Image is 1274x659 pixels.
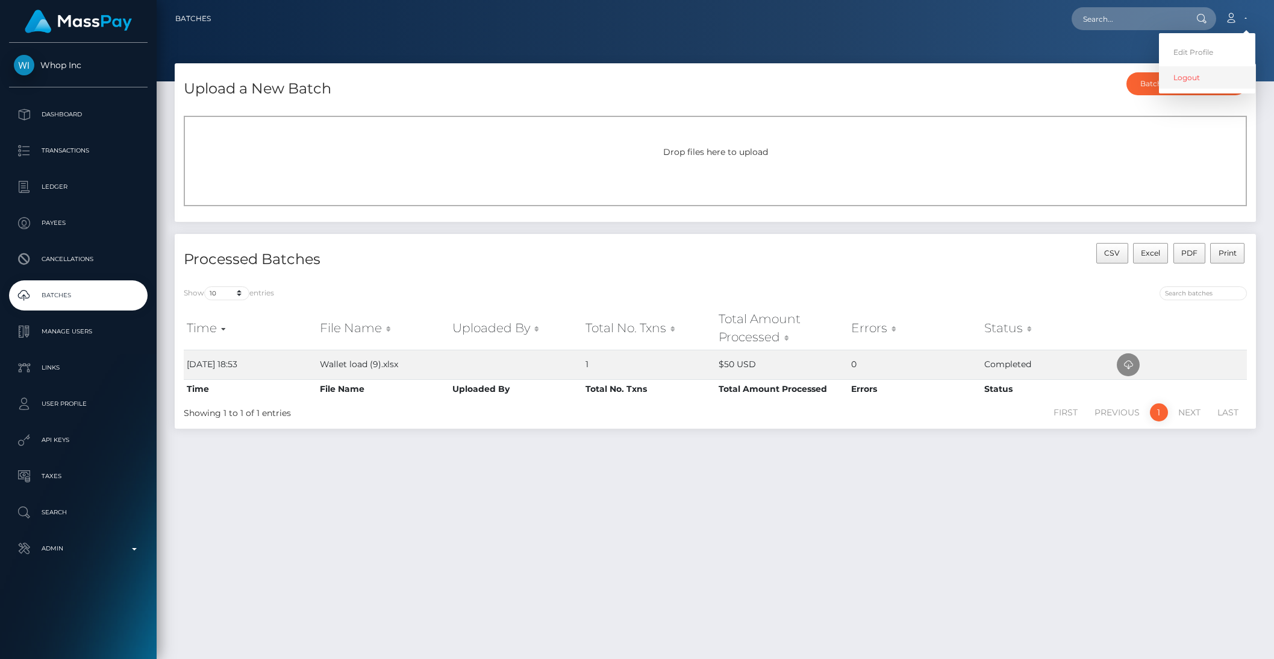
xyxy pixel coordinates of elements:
div: Batch Template Download [1140,79,1219,89]
a: Links [9,353,148,383]
th: Status [981,379,1114,399]
img: Whop Inc [14,55,34,75]
a: Cancellations [9,244,148,274]
th: Total No. Txns [582,379,716,399]
a: Payees [9,208,148,238]
td: 1 [582,350,716,379]
td: Completed [981,350,1114,379]
th: Time: activate to sort column ascending [184,307,317,350]
a: Taxes [9,461,148,491]
th: Total No. Txns: activate to sort column ascending [582,307,716,350]
th: Total Amount Processed: activate to sort column ascending [716,307,849,350]
th: Errors: activate to sort column ascending [848,307,981,350]
button: Batch Template Download [1126,72,1247,95]
a: Logout [1159,66,1255,89]
input: Search batches [1160,286,1247,300]
th: Time [184,379,317,399]
button: CSV [1096,243,1128,263]
a: Search [9,497,148,528]
p: Dashboard [14,106,143,124]
td: $50 USD [716,350,849,379]
button: Excel [1133,243,1169,263]
p: Manage Users [14,323,143,341]
th: Uploaded By: activate to sort column ascending [449,307,582,350]
span: PDF [1181,248,1197,257]
p: Taxes [14,467,143,485]
p: Search [14,503,143,522]
button: Print [1210,243,1244,263]
td: [DATE] 18:53 [184,350,317,379]
span: CSV [1104,248,1120,257]
a: Transactions [9,136,148,166]
a: 1 [1150,403,1168,421]
button: PDF [1173,243,1206,263]
th: Total Amount Processed [716,379,849,399]
p: Links [14,359,143,377]
a: Dashboard [9,99,148,130]
a: Edit Profile [1159,41,1255,63]
th: Errors [848,379,981,399]
p: Transactions [14,142,143,160]
input: Search... [1072,7,1185,30]
label: Show entries [184,286,274,300]
div: Showing 1 to 1 of 1 entries [184,402,616,420]
p: Batches [14,286,143,304]
select: Showentries [204,286,249,300]
a: Admin [9,534,148,564]
img: MassPay Logo [25,10,132,33]
p: Cancellations [14,250,143,268]
p: Admin [14,540,143,558]
h4: Processed Batches [184,249,707,270]
a: User Profile [9,389,148,419]
a: Batches [9,280,148,311]
p: API Keys [14,431,143,449]
td: 0 [848,350,981,379]
span: Drop files here to upload [663,147,768,157]
a: Manage Users [9,317,148,347]
span: Excel [1141,248,1160,257]
p: User Profile [14,395,143,413]
th: Status: activate to sort column ascending [981,307,1114,350]
a: Batches [175,6,211,31]
th: Uploaded By [449,379,582,399]
a: Ledger [9,172,148,202]
a: API Keys [9,425,148,455]
th: File Name [317,379,450,399]
th: File Name: activate to sort column ascending [317,307,450,350]
h4: Upload a New Batch [184,78,331,99]
p: Ledger [14,178,143,196]
span: Whop Inc [9,60,148,71]
td: Wallet load (9).xlsx [317,350,450,379]
span: Print [1219,248,1237,257]
p: Payees [14,214,143,232]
